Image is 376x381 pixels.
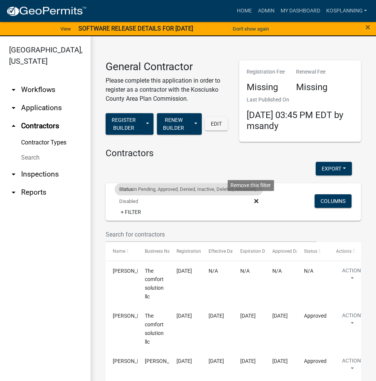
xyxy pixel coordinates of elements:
a: Home [233,4,255,18]
button: Edit [205,117,228,131]
datatable-header-cell: Business Name [138,242,170,260]
p: Renewal Fee [296,68,327,76]
datatable-header-cell: Approved Date [265,242,297,260]
i: arrow_drop_down [9,188,18,197]
button: Action [336,267,367,286]
span: N/A [209,268,218,274]
p: Last Published On [247,96,354,104]
span: Status [119,186,133,192]
span: Business Name [145,249,176,254]
datatable-header-cell: Actions [329,242,361,260]
a: + Filter [115,205,147,219]
span: Approved Date [272,249,302,254]
span: Approved [304,313,327,319]
span: Effective Date [209,249,236,254]
span: 09/12/2025 [272,358,288,364]
span: N/A [304,268,313,274]
h3: General Contractor [106,60,228,73]
p: Registration Fee [247,68,285,76]
div: Remove this filter [227,180,274,191]
span: [DATE] 03:45 PM EDT by msandy [247,110,343,131]
h4: Missing [247,82,285,93]
a: My Dashboard [277,4,323,18]
span: 09/12/2026 [240,358,256,364]
button: Renew Builder [157,113,190,135]
p: Please complete this application in order to register as a contractor with the Kosciusko County A... [106,76,228,103]
i: arrow_drop_down [9,103,18,112]
a: Admin [255,4,277,18]
button: Action [336,357,367,376]
span: Jacob Fouts [113,268,153,274]
span: HARVEY Hayes [113,358,153,364]
datatable-header-cell: Expiration Date [233,242,265,260]
span: 09/13/2025 [176,268,192,274]
span: Name [113,249,125,254]
button: Register Builder [106,113,142,135]
input: Search for contractors [106,227,316,242]
span: The comfort solution llc [145,313,164,344]
span: N/A [272,268,282,274]
button: Action [336,312,367,330]
h4: Contractors [106,148,361,159]
datatable-header-cell: Name [106,242,138,260]
div: in Pending, Approved, Denied, Inactive, Deleted, Renewed, Disabled [115,183,263,195]
span: 09/13/2025 [176,313,192,319]
span: 09/12/2025 [176,358,192,364]
span: N/A [240,268,250,274]
span: Expiration Date [240,249,272,254]
i: arrow_drop_down [9,85,18,94]
span: × [365,22,370,32]
button: Columns [315,194,351,208]
a: kosplanning [323,4,370,18]
span: Actions [336,249,351,254]
span: Jacob Fouts [113,313,153,319]
span: 09/12/2025 [209,358,224,364]
span: Status [304,249,317,254]
span: 09/15/2025 [209,313,224,319]
a: View [57,23,74,35]
button: Close [365,23,370,32]
strong: SOFTWARE RELEASE DETAILS FOR [DATE] [78,25,193,32]
i: arrow_drop_up [9,121,18,131]
i: arrow_drop_down [9,170,18,179]
span: 09/15/2025 [272,313,288,319]
datatable-header-cell: Registration Date [169,242,201,260]
span: Approved [304,358,327,364]
datatable-header-cell: Status [297,242,329,260]
h4: Missing [296,82,327,93]
button: Export [316,162,352,175]
button: Don't show again [230,23,272,35]
span: Harvey L Hayes JR [145,358,185,364]
span: 09/15/2026 [240,313,256,319]
span: The comfort solution llc [145,268,164,300]
datatable-header-cell: Effective Date [201,242,233,260]
span: Registration Date [176,249,212,254]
